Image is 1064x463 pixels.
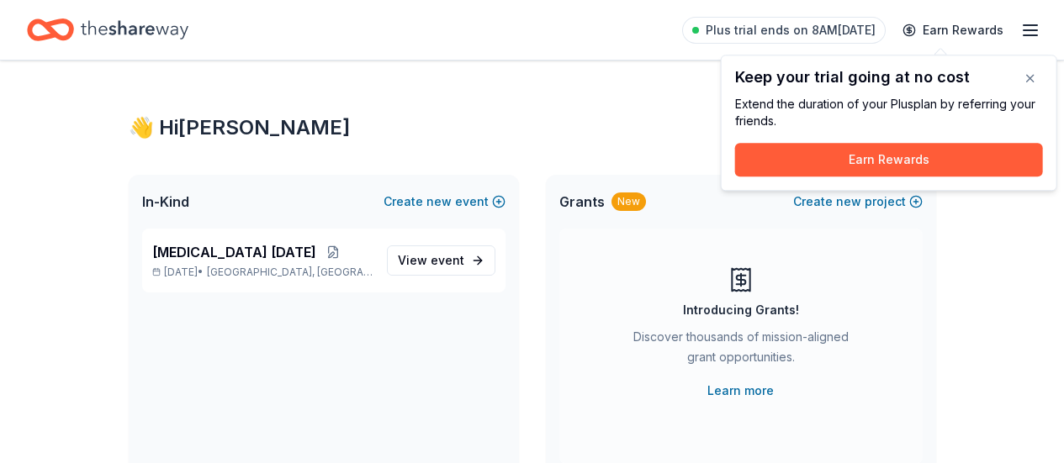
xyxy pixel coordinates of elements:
[892,15,1014,45] a: Earn Rewards
[207,266,373,279] span: [GEOGRAPHIC_DATA], [GEOGRAPHIC_DATA]
[142,192,189,212] span: In-Kind
[398,250,464,271] span: View
[611,192,646,211] div: New
[793,192,923,212] button: Createnewproject
[836,192,861,212] span: new
[152,242,316,262] span: [MEDICAL_DATA] [DATE]
[706,20,876,40] span: Plus trial ends on 8AM[DATE]
[431,253,464,267] span: event
[683,300,799,320] div: Introducing Grants!
[735,96,1043,129] div: Extend the duration of your Plus plan by referring your friends.
[27,10,188,50] a: Home
[387,245,495,276] a: View event
[735,143,1043,176] button: Earn Rewards
[707,381,774,401] a: Learn more
[559,192,605,212] span: Grants
[627,327,855,374] div: Discover thousands of mission-aligned grant opportunities.
[129,114,936,141] div: 👋 Hi [PERSON_NAME]
[384,192,506,212] button: Createnewevent
[426,192,452,212] span: new
[152,266,373,279] p: [DATE] •
[682,17,886,44] a: Plus trial ends on 8AM[DATE]
[735,69,1043,86] div: Keep your trial going at no cost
